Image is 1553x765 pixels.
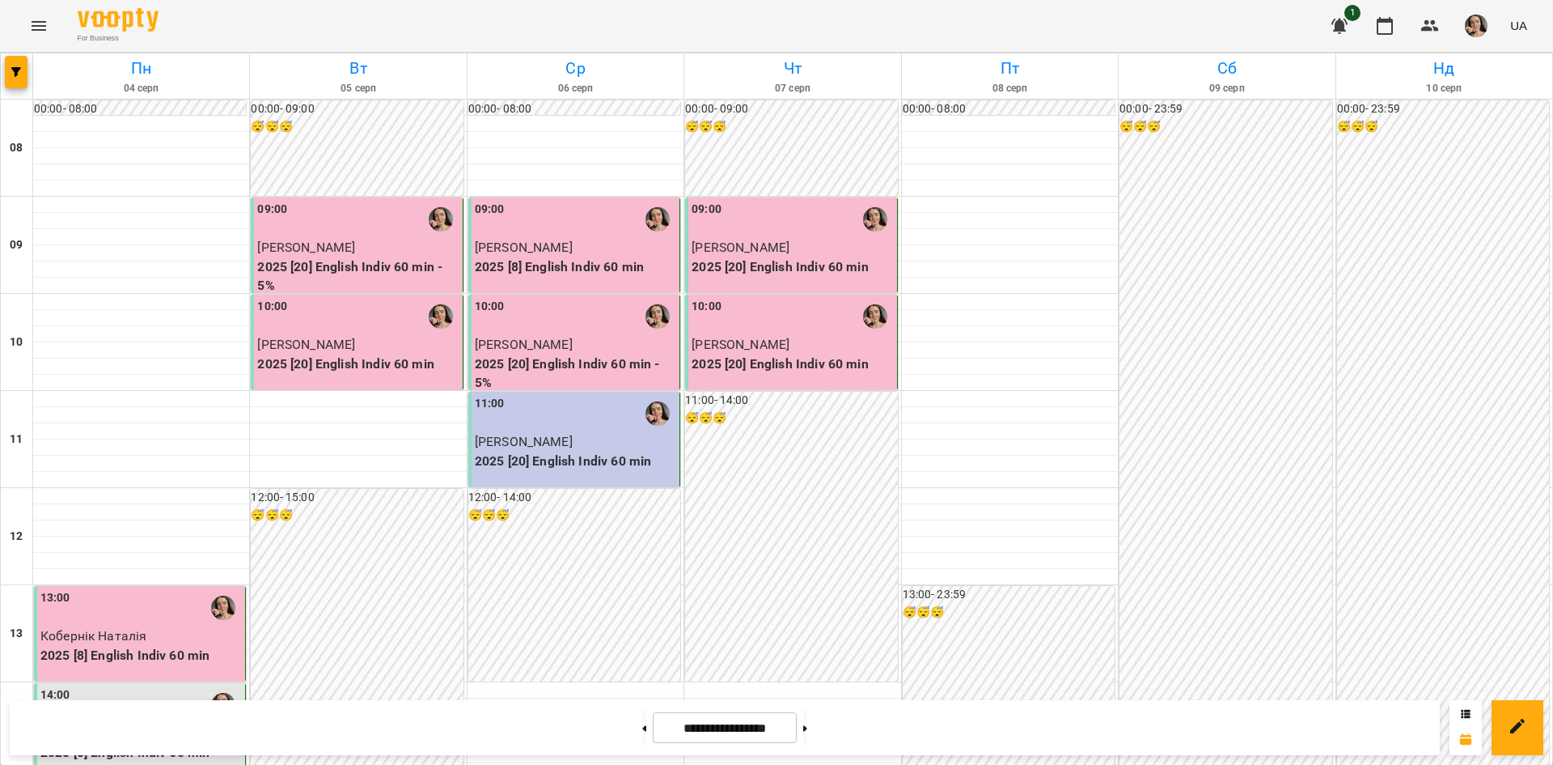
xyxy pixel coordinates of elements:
h6: 11:00 - 14:00 [685,392,897,410]
label: 13:00 [40,589,70,607]
h6: 12:00 - 14:00 [468,489,680,507]
h6: 00:00 - 09:00 [685,100,897,118]
img: Крикун Анна (а) [429,207,453,232]
button: Menu [19,6,58,45]
label: 10:00 [257,298,287,316]
h6: 😴😴😴 [1119,118,1331,136]
h6: 😴😴😴 [903,604,1115,622]
span: [PERSON_NAME] [692,337,789,352]
span: 1 [1344,5,1360,21]
span: [PERSON_NAME] [257,337,355,352]
span: [PERSON_NAME] [257,240,355,255]
span: UA [1510,17,1527,34]
span: Кобернік Наталія [40,628,146,644]
h6: 00:00 - 08:00 [468,100,680,118]
p: 2025 [20] English Indiv 60 min -5% [475,355,676,393]
img: aaa0aa5797c5ce11638e7aad685b53dd.jpeg [1465,15,1487,37]
span: [PERSON_NAME] [475,337,573,352]
img: Крикун Анна (а) [645,402,670,426]
label: 09:00 [257,201,287,219]
h6: 09 серп [1121,81,1332,96]
p: 2025 [20] English Indiv 60 min [257,355,459,374]
h6: 10 [10,334,23,351]
h6: Вт [252,56,463,81]
h6: Ср [470,56,681,81]
h6: 13 [10,625,23,643]
h6: 00:00 - 08:00 [903,100,1115,118]
h6: 😴😴😴 [251,118,463,136]
span: For Business [78,33,159,44]
span: [PERSON_NAME] [475,434,573,449]
img: Крикун Анна (а) [429,304,453,329]
label: 10:00 [475,298,505,316]
h6: 😴😴😴 [685,410,897,427]
h6: 08 серп [904,81,1115,96]
h6: 12:00 - 15:00 [251,489,463,507]
h6: 00:00 - 23:59 [1337,100,1549,118]
img: Voopty Logo [78,8,159,32]
img: Крикун Анна (а) [863,207,887,232]
button: UA [1504,11,1534,40]
h6: 07 серп [687,81,898,96]
label: 10:00 [692,298,721,316]
label: 11:00 [475,395,505,413]
h6: 11 [10,431,23,448]
h6: 00:00 - 23:59 [1119,100,1331,118]
p: 2025 [20] English Indiv 60 min [692,257,893,277]
h6: Сб [1121,56,1332,81]
h6: 12 [10,528,23,546]
h6: 08 [10,139,23,157]
p: 2025 [8] English Indiv 60 min [475,257,676,277]
h6: Чт [687,56,898,81]
h6: 04 серп [36,81,247,96]
label: 09:00 [475,201,505,219]
span: [PERSON_NAME] [475,240,573,255]
h6: 😴😴😴 [251,507,463,525]
label: 09:00 [692,201,721,219]
img: Крикун Анна (а) [211,596,235,620]
h6: Нд [1339,56,1550,81]
h6: 😴😴😴 [468,507,680,525]
p: 2025 [20] English Indiv 60 min [475,452,676,471]
p: 2025 [20] English Indiv 60 min -5% [257,257,459,295]
h6: 😴😴😴 [685,118,897,136]
h6: Пн [36,56,247,81]
h6: 09 [10,236,23,254]
h6: 13:00 - 23:59 [903,586,1115,604]
p: 2025 [8] English Indiv 60 min [40,646,242,665]
label: 14:00 [40,686,70,704]
span: [PERSON_NAME] [692,240,789,255]
h6: 😴😴😴 [1337,118,1549,136]
img: Крикун Анна (а) [645,304,670,329]
p: 2025 [20] English Indiv 60 min [692,355,893,374]
h6: 00:00 - 09:00 [251,100,463,118]
img: Крикун Анна (а) [645,207,670,232]
h6: 06 серп [470,81,681,96]
img: Крикун Анна (а) [863,304,887,329]
h6: 05 серп [252,81,463,96]
h6: Пт [904,56,1115,81]
h6: 10 серп [1339,81,1550,96]
h6: 00:00 - 08:00 [34,100,246,118]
